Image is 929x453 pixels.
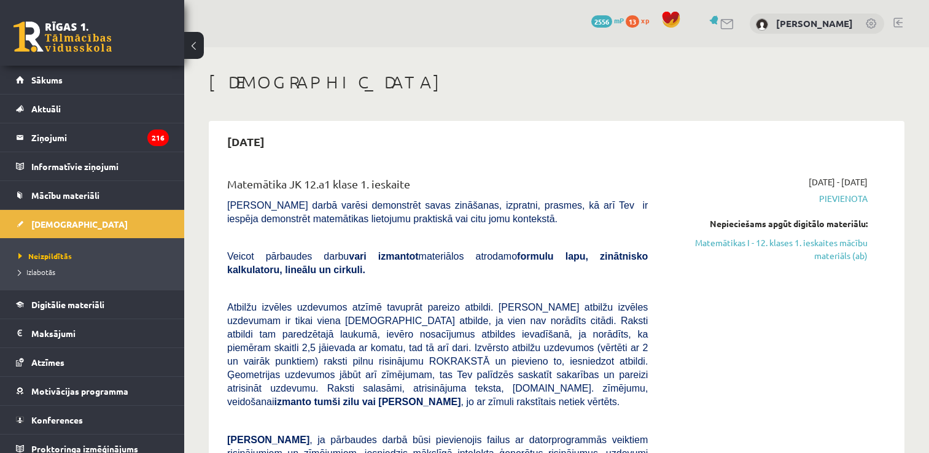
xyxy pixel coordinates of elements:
[227,435,309,445] span: [PERSON_NAME]
[16,181,169,209] a: Mācību materiāli
[31,319,169,347] legend: Maksājumi
[147,130,169,146] i: 216
[274,397,311,407] b: izmanto
[227,200,648,224] span: [PERSON_NAME] darbā varēsi demonstrēt savas zināšanas, izpratni, prasmes, kā arī Tev ir iespēja d...
[666,236,868,262] a: Matemātikas I - 12. klases 1. ieskaites mācību materiāls (ab)
[666,192,868,205] span: Pievienota
[18,267,55,277] span: Izlabotās
[215,127,277,156] h2: [DATE]
[31,123,169,152] legend: Ziņojumi
[18,266,172,277] a: Izlabotās
[349,251,418,261] b: vari izmantot
[16,152,169,180] a: Informatīvie ziņojumi
[776,17,853,29] a: [PERSON_NAME]
[16,406,169,434] a: Konferences
[227,251,648,275] span: Veicot pārbaudes darbu materiālos atrodamo
[591,15,612,28] span: 2556
[626,15,655,25] a: 13 xp
[591,15,624,25] a: 2556 mP
[18,250,172,261] a: Neizpildītās
[31,74,63,85] span: Sākums
[614,15,624,25] span: mP
[14,21,112,52] a: Rīgas 1. Tālmācības vidusskola
[16,377,169,405] a: Motivācijas programma
[16,95,169,123] a: Aktuāli
[16,66,169,94] a: Sākums
[756,18,768,31] img: Sintija Astapoviča
[31,152,169,180] legend: Informatīvie ziņojumi
[626,15,639,28] span: 13
[227,176,648,198] div: Matemātika JK 12.a1 klase 1. ieskaite
[16,123,169,152] a: Ziņojumi216
[31,299,104,310] span: Digitālie materiāli
[18,251,72,261] span: Neizpildītās
[209,72,904,93] h1: [DEMOGRAPHIC_DATA]
[31,103,61,114] span: Aktuāli
[641,15,649,25] span: xp
[16,210,169,238] a: [DEMOGRAPHIC_DATA]
[227,302,648,407] span: Atbilžu izvēles uzdevumos atzīmē tavuprāt pareizo atbildi. [PERSON_NAME] atbilžu izvēles uzdevuma...
[31,414,83,425] span: Konferences
[31,219,128,230] span: [DEMOGRAPHIC_DATA]
[16,319,169,347] a: Maksājumi
[31,385,128,397] span: Motivācijas programma
[666,217,868,230] div: Nepieciešams apgūt digitālo materiālu:
[314,397,461,407] b: tumši zilu vai [PERSON_NAME]
[16,290,169,319] a: Digitālie materiāli
[809,176,868,188] span: [DATE] - [DATE]
[227,251,648,275] b: formulu lapu, zinātnisko kalkulatoru, lineālu un cirkuli.
[31,190,99,201] span: Mācību materiāli
[31,357,64,368] span: Atzīmes
[16,348,169,376] a: Atzīmes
